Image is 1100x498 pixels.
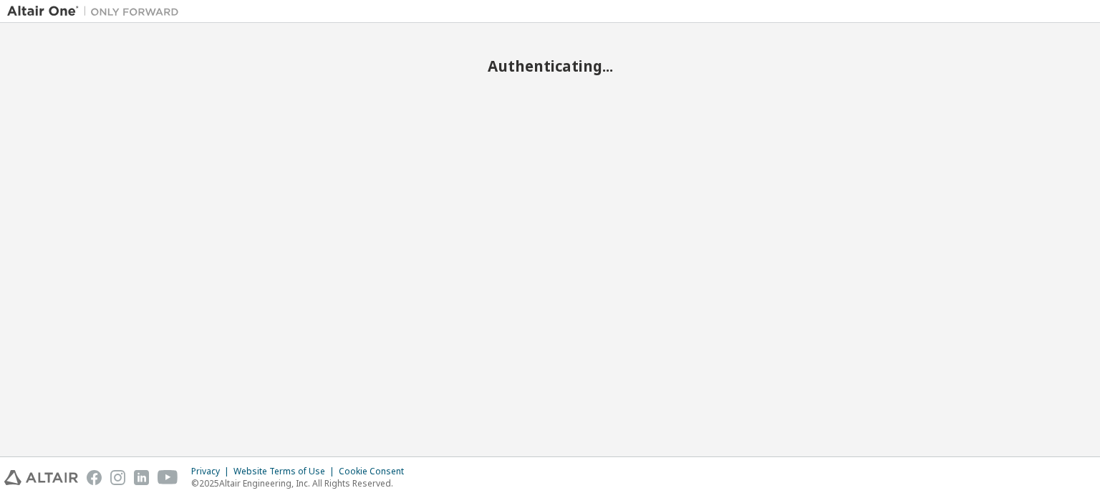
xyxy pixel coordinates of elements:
[87,470,102,485] img: facebook.svg
[4,470,78,485] img: altair_logo.svg
[110,470,125,485] img: instagram.svg
[158,470,178,485] img: youtube.svg
[233,466,339,477] div: Website Terms of Use
[191,466,233,477] div: Privacy
[7,57,1093,75] h2: Authenticating...
[7,4,186,19] img: Altair One
[134,470,149,485] img: linkedin.svg
[191,477,412,489] p: © 2025 Altair Engineering, Inc. All Rights Reserved.
[339,466,412,477] div: Cookie Consent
